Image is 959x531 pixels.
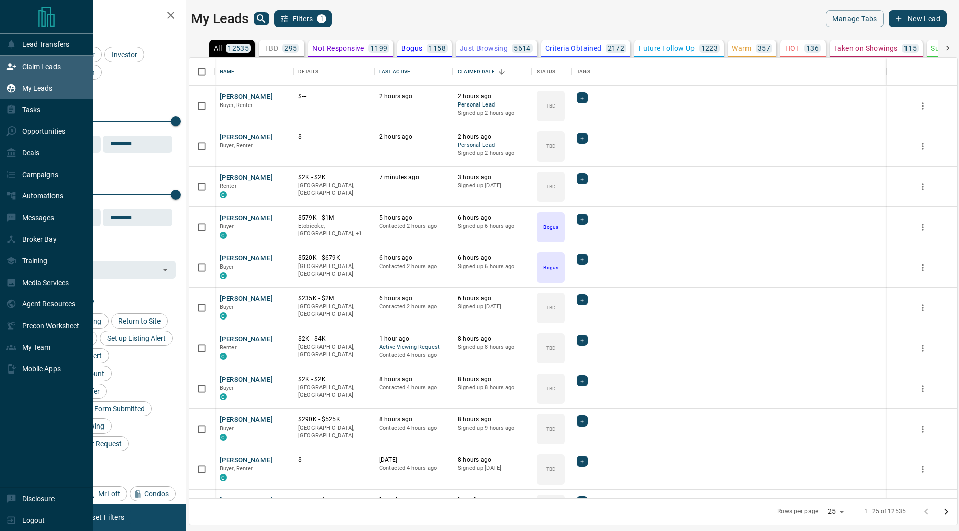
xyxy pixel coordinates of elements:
p: 136 [806,45,819,52]
p: 1223 [701,45,718,52]
p: Warm [732,45,752,52]
p: [GEOGRAPHIC_DATA], [GEOGRAPHIC_DATA] [298,384,369,399]
div: Tags [572,58,887,86]
p: Contacted 4 hours ago [379,464,448,472]
p: 2 hours ago [458,92,526,101]
p: $2K - $2K [298,375,369,384]
p: Contacted 2 hours ago [379,303,448,311]
div: condos.ca [220,474,227,481]
p: $2K - $2K [298,173,369,182]
p: 8 hours ago [458,456,526,464]
p: Bogus [401,45,422,52]
div: + [577,133,588,144]
p: Signed up 9 hours ago [458,424,526,432]
div: Investor [104,47,144,62]
p: TBD [546,304,556,311]
div: + [577,92,588,103]
p: TBD [546,142,556,150]
p: 5614 [514,45,531,52]
p: 3 hours ago [458,173,526,182]
p: Signed up 6 hours ago [458,222,526,230]
button: more [915,341,930,356]
button: Filters1 [274,10,332,27]
button: more [915,98,930,114]
div: + [577,496,588,507]
span: Personal Lead [458,101,526,110]
p: Signed up 8 hours ago [458,343,526,351]
p: $--- [298,456,369,464]
div: Status [537,58,555,86]
button: [PERSON_NAME] [220,214,273,223]
div: + [577,456,588,467]
button: Sort [495,65,509,79]
button: [PERSON_NAME] [220,92,273,102]
div: condos.ca [220,312,227,320]
button: search button [254,12,269,25]
span: 1 [318,15,325,22]
button: [PERSON_NAME] [220,415,273,425]
div: MrLoft [84,486,127,501]
p: Contacted 4 hours ago [379,384,448,392]
p: Signed up 2 hours ago [458,109,526,117]
p: 12535 [228,45,249,52]
h2: Filters [32,10,176,22]
button: [PERSON_NAME] [220,335,273,344]
p: [GEOGRAPHIC_DATA], [GEOGRAPHIC_DATA] [298,262,369,278]
p: Taken on Showings [834,45,898,52]
span: + [580,174,584,184]
p: [GEOGRAPHIC_DATA], [GEOGRAPHIC_DATA] [298,303,369,318]
button: Reset Filters [77,509,131,526]
p: 1 hour ago [379,335,448,343]
div: Tags [577,58,590,86]
p: Criteria Obtained [545,45,602,52]
span: Condos [141,490,172,498]
p: 1199 [370,45,388,52]
span: Buyer [220,263,234,270]
button: New Lead [889,10,947,27]
div: condos.ca [220,232,227,239]
span: Set up Listing Alert [103,334,169,342]
div: + [577,335,588,346]
span: Renter [220,183,237,189]
p: $--- [298,133,369,141]
span: + [580,295,584,305]
button: more [915,462,930,477]
p: 6 hours ago [379,254,448,262]
button: more [915,300,930,315]
div: Set up Listing Alert [100,331,173,346]
span: + [580,214,584,224]
span: + [580,456,584,466]
p: 5 hours ago [379,214,448,222]
p: [DATE] [379,496,448,505]
p: 6 hours ago [458,214,526,222]
p: Signed up [DATE] [458,303,526,311]
p: Toronto [298,222,369,238]
p: TBD [546,102,556,110]
p: Bogus [543,263,558,271]
span: Buyer [220,304,234,310]
p: 295 [284,45,297,52]
span: + [580,497,584,507]
p: Rows per page: [777,507,820,516]
div: Last Active [374,58,453,86]
p: 357 [758,45,770,52]
p: All [214,45,222,52]
p: Signed up 8 hours ago [458,384,526,392]
p: TBD [546,465,556,473]
span: + [580,416,584,426]
span: Renter [220,344,237,351]
p: Just Browsing [460,45,508,52]
span: + [580,335,584,345]
div: Details [293,58,374,86]
p: 2 hours ago [458,133,526,141]
span: Buyer [220,223,234,230]
div: Claimed Date [453,58,531,86]
p: $235K - $2M [298,294,369,303]
button: [PERSON_NAME] [220,456,273,465]
div: condos.ca [220,353,227,360]
p: Signed up [DATE] [458,182,526,190]
p: 7 minutes ago [379,173,448,182]
p: [DATE] [379,456,448,464]
span: Buyer [220,425,234,432]
div: + [577,254,588,265]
